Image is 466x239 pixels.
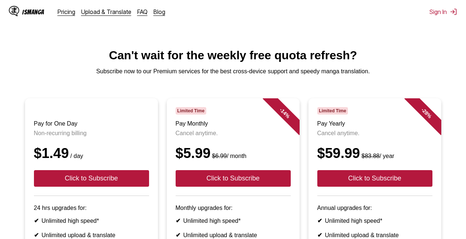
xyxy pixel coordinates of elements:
[176,120,291,127] h3: Pay Monthly
[34,217,149,224] li: Unlimited high speed*
[69,153,83,159] small: / day
[317,217,432,224] li: Unlimited high speed*
[9,6,58,18] a: IsManga LogoIsManga
[262,91,307,135] div: - 14 %
[176,170,291,187] button: Click to Subscribe
[34,232,39,238] b: ✔
[450,8,457,15] img: Sign out
[9,6,19,16] img: IsManga Logo
[176,145,291,161] div: $5.99
[176,130,291,137] p: Cancel anytime.
[176,232,180,238] b: ✔
[34,130,149,137] p: Non-recurring billing
[362,153,380,159] s: $83.88
[34,205,149,211] p: 24 hrs upgrades for:
[34,218,39,224] b: ✔
[6,49,460,62] h1: Can't wait for the weekly free quota refresh?
[317,232,432,239] li: Unlimited upload & translate
[317,145,432,161] div: $59.99
[429,8,457,15] button: Sign In
[317,107,348,115] span: Limited Time
[212,153,227,159] s: $6.99
[317,120,432,127] h3: Pay Yearly
[34,170,149,187] button: Click to Subscribe
[81,8,131,15] a: Upload & Translate
[211,153,246,159] small: / month
[317,170,432,187] button: Click to Subscribe
[176,217,291,224] li: Unlimited high speed*
[34,232,149,239] li: Unlimited upload & translate
[34,145,149,161] div: $1.49
[153,8,165,15] a: Blog
[176,107,206,115] span: Limited Time
[360,153,394,159] small: / year
[137,8,148,15] a: FAQ
[317,232,322,238] b: ✔
[317,130,432,137] p: Cancel anytime.
[176,205,291,211] p: Monthly upgrades for:
[317,218,322,224] b: ✔
[404,91,448,135] div: - 28 %
[6,68,460,75] p: Subscribe now to our Premium services for the best cross-device support and speedy manga translat...
[58,8,75,15] a: Pricing
[176,232,291,239] li: Unlimited upload & translate
[176,218,180,224] b: ✔
[22,8,44,15] div: IsManga
[34,120,149,127] h3: Pay for One Day
[317,205,432,211] p: Annual upgrades for:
